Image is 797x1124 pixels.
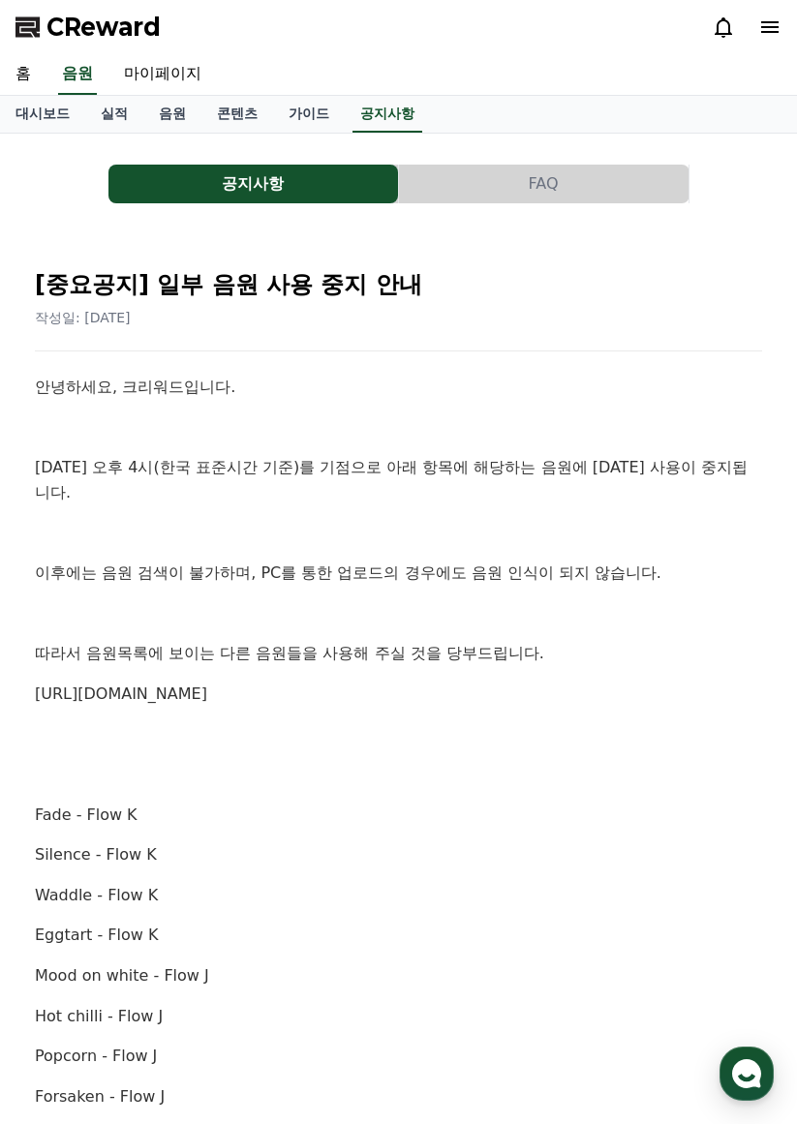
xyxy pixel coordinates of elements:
[35,803,762,828] p: Fade - Flow K
[35,1004,762,1029] p: Hot chilli - Flow J
[273,96,345,133] a: 가이드
[35,963,762,988] p: Mood on white - Flow J
[35,883,762,908] p: Waddle - Flow K
[35,310,131,325] span: 작성일: [DATE]
[58,54,97,95] a: 음원
[35,375,762,400] p: 안녕하세요, 크리워드입니다.
[108,54,217,95] a: 마이페이지
[85,96,143,133] a: 실적
[108,165,399,203] a: 공지사항
[399,165,689,203] button: FAQ
[35,842,762,867] p: Silence - Flow K
[35,269,762,300] h2: [중요공지] 일부 음원 사용 중지 안내
[143,96,201,133] a: 음원
[35,684,207,703] a: [URL][DOMAIN_NAME]
[35,641,762,666] p: 따라서 음원목록에 보이는 다른 음원들을 사용해 주실 것을 당부드립니다.
[108,165,398,203] button: 공지사항
[35,1044,762,1069] p: Popcorn - Flow J
[35,1084,762,1109] p: Forsaken - Flow J
[46,12,161,43] span: CReward
[15,12,161,43] a: CReward
[35,455,762,504] p: [DATE] 오후 4시(한국 표준시간 기준)를 기점으로 아래 항목에 해당하는 음원에 [DATE] 사용이 중지됩니다.
[201,96,273,133] a: 콘텐츠
[399,165,690,203] a: FAQ
[353,96,422,133] a: 공지사항
[35,923,762,948] p: Eggtart - Flow K
[35,561,762,586] p: 이후에는 음원 검색이 불가하며, PC를 통한 업로드의 경우에도 음원 인식이 되지 않습니다.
